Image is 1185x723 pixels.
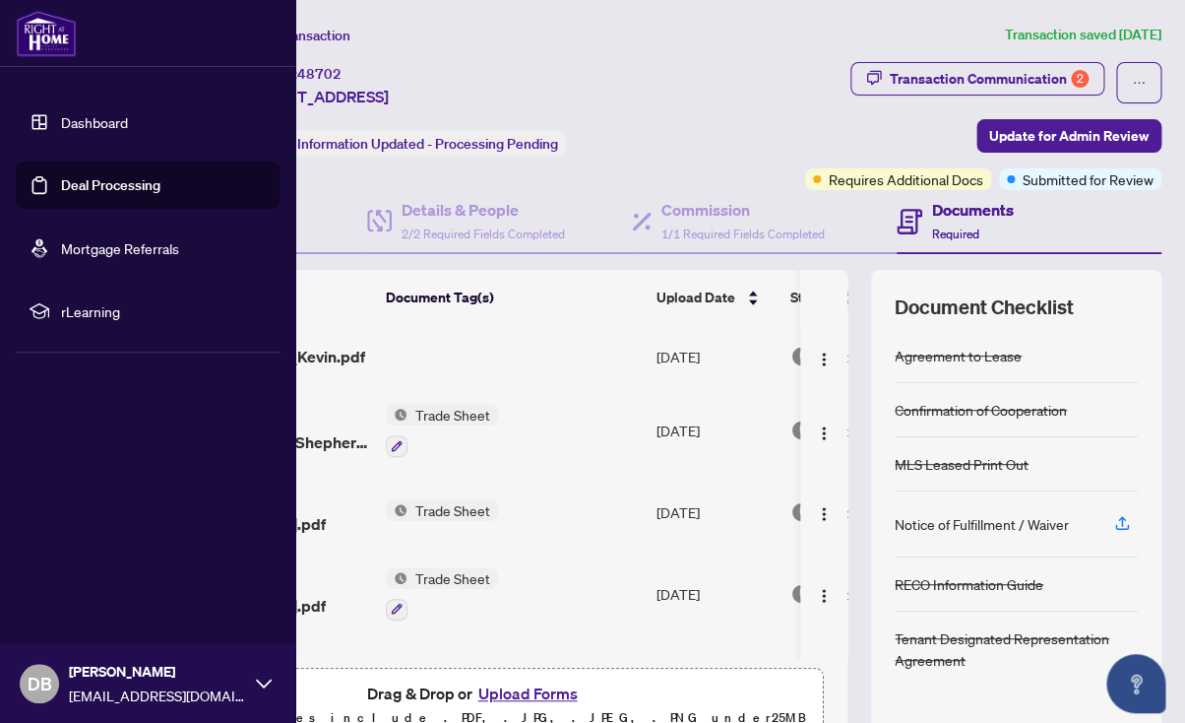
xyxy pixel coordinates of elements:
img: Logo [816,426,832,441]
div: Agreement to Lease [895,345,1022,366]
div: Transaction Communication [890,63,1089,95]
img: Logo [816,588,832,604]
div: RECO Information Guide [895,573,1043,595]
button: Open asap [1106,654,1165,713]
th: Status [782,270,950,325]
td: [DATE] [649,636,782,715]
img: Logo [816,352,832,367]
a: Mortgage Referrals [61,239,179,257]
div: MLS Leased Print Out [895,453,1029,475]
span: DB [28,670,52,697]
span: Submitted for Review [1023,168,1154,190]
button: Transaction Communication2 [850,62,1104,96]
span: 2/2 Required Fields Completed [402,227,565,241]
span: Document Checklist [895,294,1074,321]
a: Dashboard [61,113,128,131]
span: 48702 [297,65,342,83]
button: Status IconTrade Sheet [386,499,498,521]
img: Status Icon [386,404,407,426]
button: Upload Forms [471,681,583,706]
span: Trade Sheet [407,499,498,521]
span: [STREET_ADDRESS] [244,85,389,108]
div: Tenant Designated Representation Agreement [895,627,1138,671]
img: Logo [816,506,832,522]
button: Status IconTrade Sheet [386,567,498,621]
span: View Transaction [245,27,350,44]
button: Logo [808,578,840,610]
div: Status: [244,130,566,157]
span: Trade Sheet [407,404,498,426]
span: Trade Sheet [407,567,498,589]
h4: Commission [661,198,825,222]
span: Status [790,287,831,308]
a: Deal Processing [61,176,160,194]
span: Drag & Drop or [366,681,583,706]
button: Logo [808,341,840,372]
span: rLearning [61,300,266,322]
span: [PERSON_NAME] [69,661,246,683]
img: Document Status [790,501,812,523]
img: Document Status [790,346,812,367]
span: ellipsis [1132,76,1146,90]
span: [EMAIL_ADDRESS][DOMAIN_NAME] [69,685,246,706]
div: Confirmation of Cooperation [895,399,1067,421]
div: 2 [1071,70,1089,88]
td: [DATE] [649,473,782,552]
td: [DATE] [649,388,782,473]
button: Update for Admin Review [976,119,1161,153]
img: Status Icon [386,499,407,521]
span: Required [932,227,979,241]
button: Status IconTrade Sheet [386,404,498,457]
h4: Documents [932,198,1014,222]
div: Notice of Fulfillment / Waiver [895,513,1069,535]
td: [DATE] [649,552,782,636]
h4: Details & People [402,198,565,222]
button: Logo [808,496,840,528]
button: Logo [808,415,840,446]
img: Status Icon [386,567,407,589]
article: Transaction saved [DATE] [1005,24,1161,46]
th: Upload Date [649,270,782,325]
span: Information Updated - Processing Pending [297,135,558,153]
th: Document Tag(s) [378,270,649,325]
span: Requires Additional Docs [829,168,983,190]
img: Document Status [790,583,812,605]
span: Upload Date [656,287,735,308]
span: 1/1 Required Fields Completed [661,227,825,241]
td: [DATE] [649,325,782,388]
img: Document Status [790,420,812,441]
img: logo [16,10,77,57]
span: Update for Admin Review [989,120,1149,152]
